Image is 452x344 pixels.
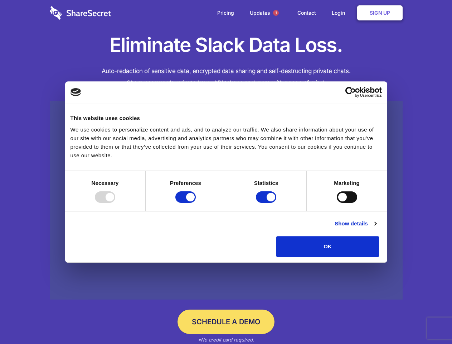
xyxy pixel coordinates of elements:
button: OK [276,236,379,257]
a: Sign Up [357,5,403,20]
img: logo-wordmark-white-trans-d4663122ce5f474addd5e946df7df03e33cb6a1c49d2221995e7729f52c070b2.svg [50,6,111,20]
a: Schedule a Demo [178,310,274,334]
strong: Preferences [170,180,201,186]
a: Pricing [210,2,241,24]
a: Wistia video thumbnail [50,101,403,300]
strong: Marketing [334,180,360,186]
img: logo [71,88,81,96]
a: Usercentrics Cookiebot - opens in a new window [319,87,382,97]
span: 1 [273,10,279,16]
a: Contact [290,2,323,24]
em: *No credit card required. [198,337,254,343]
strong: Necessary [92,180,119,186]
div: We use cookies to personalize content and ads, and to analyze our traffic. We also share informat... [71,125,382,160]
strong: Statistics [254,180,278,186]
h4: Auto-redaction of sensitive data, encrypted data sharing and self-destructing private chats. Shar... [50,65,403,89]
h1: Eliminate Slack Data Loss. [50,32,403,58]
a: Login [325,2,356,24]
div: This website uses cookies [71,114,382,123]
a: Show details [335,219,376,228]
